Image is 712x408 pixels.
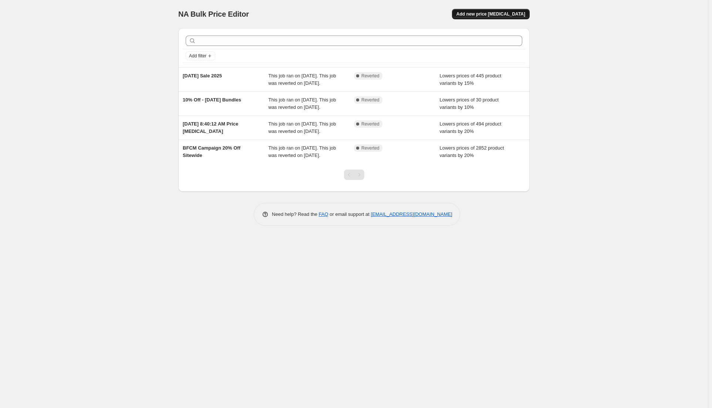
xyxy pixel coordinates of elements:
span: Reverted [361,73,379,79]
a: FAQ [319,211,328,217]
span: Add new price [MEDICAL_DATA] [456,11,525,17]
button: Add new price [MEDICAL_DATA] [452,9,530,19]
a: [EMAIL_ADDRESS][DOMAIN_NAME] [371,211,452,217]
span: This job ran on [DATE]. This job was reverted on [DATE]. [269,97,336,110]
span: [DATE] Sale 2025 [183,73,222,78]
span: NA Bulk Price Editor [178,10,249,18]
span: Reverted [361,97,379,103]
span: This job ran on [DATE]. This job was reverted on [DATE]. [269,121,336,134]
span: [DATE] 8:40:12 AM Price [MEDICAL_DATA] [183,121,238,134]
nav: Pagination [344,170,364,180]
span: Lowers prices of 30 product variants by 10% [440,97,499,110]
span: This job ran on [DATE]. This job was reverted on [DATE]. [269,73,336,86]
span: Lowers prices of 2852 product variants by 20% [440,145,504,158]
span: This job ran on [DATE]. This job was reverted on [DATE]. [269,145,336,158]
span: Reverted [361,121,379,127]
button: Add filter [186,51,215,60]
span: BFCM Campaign 20% Off Sitewide [183,145,240,158]
span: Lowers prices of 494 product variants by 20% [440,121,502,134]
span: 10% Off - [DATE] Bundles [183,97,241,103]
span: Need help? Read the [272,211,319,217]
span: Lowers prices of 445 product variants by 15% [440,73,502,86]
span: Reverted [361,145,379,151]
span: Add filter [189,53,206,59]
span: or email support at [328,211,371,217]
